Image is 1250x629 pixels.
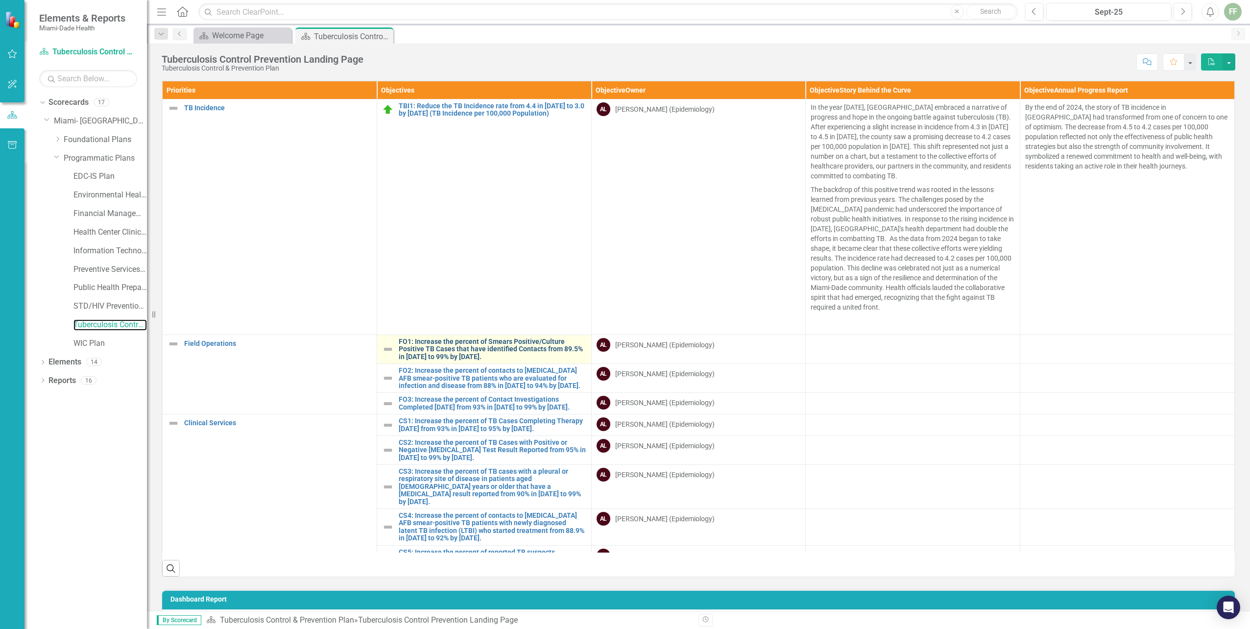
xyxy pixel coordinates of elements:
a: CS4: Increase the percent of contacts to [MEDICAL_DATA] AFB smear-positive TB patients with newly... [399,512,586,542]
td: Double-Click to Edit [806,364,1020,393]
td: Double-Click to Edit [1020,99,1235,335]
td: Double-Click to Edit Right Click for Context Menu [377,435,591,464]
td: Double-Click to Edit Right Click for Context Menu [377,364,591,393]
td: Double-Click to Edit [806,99,1020,335]
td: Double-Click to Edit [1020,393,1235,414]
td: Double-Click to Edit [1020,509,1235,546]
div: [PERSON_NAME] (Epidemiology) [615,470,715,480]
td: Double-Click to Edit [806,335,1020,364]
a: STD/HIV Prevention and Control Plan [73,301,147,312]
td: Double-Click to Edit [1020,435,1235,464]
td: Double-Click to Edit [806,393,1020,414]
td: Double-Click to Edit Right Click for Context Menu [377,335,591,364]
div: AL [597,417,610,431]
td: Double-Click to Edit [1020,465,1235,509]
img: Not Defined [168,102,179,114]
td: Double-Click to Edit [806,414,1020,436]
td: Double-Click to Edit [1020,545,1235,574]
a: TB Incidence [184,104,372,112]
p: The backdrop of this positive trend was rooted in the lessons learned from previous years. The ch... [811,183,1015,332]
img: Not Defined [382,444,394,456]
div: Tuberculosis Control & Prevention Plan [162,65,363,72]
input: Search Below... [39,70,137,87]
div: Open Intercom Messenger [1217,596,1240,619]
a: Health Center Clinical Admin Support Plan [73,227,147,238]
img: Not Defined [382,419,394,431]
button: Sept-25 [1046,3,1171,21]
td: Double-Click to Edit Right Click for Context Menu [377,414,591,436]
a: Foundational Plans [64,134,147,145]
img: Not Defined [382,521,394,533]
td: Double-Click to Edit [1020,335,1235,364]
td: Double-Click to Edit [806,465,1020,509]
div: Tuberculosis Control Prevention Landing Page [314,30,391,43]
div: Welcome Page [212,29,289,42]
div: [PERSON_NAME] (Epidemiology) [615,551,715,560]
a: CS3: Increase the percent of TB cases with a pleural or respiratory site of disease in patients a... [399,468,586,506]
h3: Dashboard Report [170,596,1230,603]
span: Search [980,7,1001,15]
input: Search ClearPoint... [198,3,1018,21]
div: [PERSON_NAME] (Epidemiology) [615,419,715,429]
a: Tuberculosis Control & Prevention Plan [39,47,137,58]
span: Elements & Reports [39,12,125,24]
p: In the year [DATE], [GEOGRAPHIC_DATA] embraced a narrative of progress and hope in the ongoing ba... [811,102,1015,183]
td: Double-Click to Edit Right Click for Context Menu [163,99,377,335]
a: Field Operations [184,340,372,347]
a: Information Technology Plan [73,245,147,257]
a: Financial Management Plan [73,208,147,219]
a: Environmental Health Plan [73,190,147,201]
div: 16 [81,376,96,385]
span: By Scorecard [157,615,201,625]
div: AL [597,512,610,526]
small: Miami-Dade Health [39,24,125,32]
div: AL [597,102,610,116]
td: Double-Click to Edit [806,509,1020,546]
a: Miami- [GEOGRAPHIC_DATA] [54,116,147,127]
td: Double-Click to Edit Right Click for Context Menu [377,465,591,509]
img: Not Defined [168,417,179,429]
td: Double-Click to Edit Right Click for Context Menu [377,393,591,414]
a: Clinical Services [184,419,372,427]
td: Double-Click to Edit Right Click for Context Menu [377,99,591,335]
p: By the end of 2024, the story of TB incidence in [GEOGRAPHIC_DATA] had transformed from one of co... [1025,102,1229,171]
a: Reports [48,375,76,387]
a: Elements [48,357,81,368]
td: Double-Click to Edit [806,545,1020,574]
button: FF [1224,3,1242,21]
a: TBI1: Reduce the TB Incidence rate from 4.4 in [DATE] to 3.0 by [DATE] (TB Incidence per 100,000 ... [399,102,586,118]
div: AL [597,367,610,381]
div: Tuberculosis Control Prevention Landing Page [162,54,363,65]
td: Double-Click to Edit [1020,414,1235,436]
div: [PERSON_NAME] (Epidemiology) [615,441,715,451]
img: On Track [382,104,394,116]
a: WIC Plan [73,338,147,349]
td: Double-Click to Edit Right Click for Context Menu [163,414,377,575]
div: [PERSON_NAME] (Epidemiology) [615,369,715,379]
img: Not Defined [382,481,394,493]
div: Tuberculosis Control Prevention Landing Page [358,615,518,625]
td: Double-Click to Edit Right Click for Context Menu [377,509,591,546]
div: 14 [86,358,102,366]
a: Public Health Preparedness Plan [73,282,147,293]
td: Double-Click to Edit Right Click for Context Menu [377,545,591,574]
img: Not Defined [382,372,394,384]
div: AL [597,439,610,453]
td: Double-Click to Edit [806,435,1020,464]
img: Not Defined [382,343,394,355]
div: AL [597,338,610,352]
div: AL [597,549,610,562]
a: CS2: Increase the percent of TB Cases with Positive or Negative [MEDICAL_DATA] Test Result Report... [399,439,586,461]
a: Tuberculosis Control & Prevention Plan [73,319,147,331]
img: Not Defined [168,338,179,350]
a: CS1: Increase the percent of TB Cases Completing Therapy [DATE] from 93% in [DATE] to 95% by [DATE]. [399,417,586,433]
button: Search [966,5,1015,19]
td: Double-Click to Edit Right Click for Context Menu [163,335,377,414]
div: [PERSON_NAME] (Epidemiology) [615,340,715,350]
img: Not Defined [382,398,394,410]
div: AL [597,468,610,482]
a: EDC-IS Plan [73,171,147,182]
a: FO1: Increase the percent of Smears Positive/Culture Positive TB Cases that have identified Conta... [399,338,586,361]
a: Tuberculosis Control & Prevention Plan [220,615,354,625]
